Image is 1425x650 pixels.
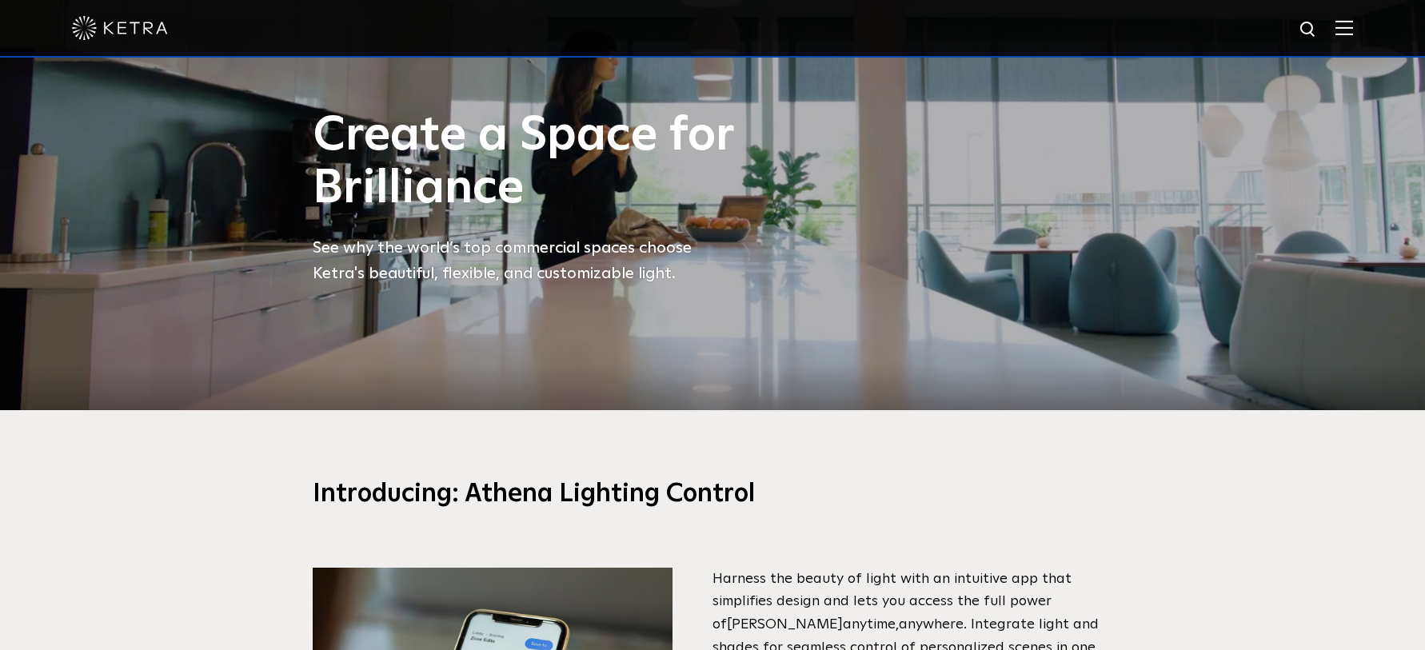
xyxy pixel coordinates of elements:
[843,617,896,632] span: anytime
[313,235,736,286] p: See why the world’s top commercial spaces choose Ketra's beautiful, flexible, and customizable li...
[72,16,168,40] img: ketra-logo-2019-white
[896,617,899,632] span: ,
[313,478,1112,512] h3: Introducing: Athena Lighting Control
[712,572,1072,632] span: Harness the beauty of light with an intuitive app that simplifies design and lets you access the ...
[1335,20,1353,35] img: Hamburger%20Nav.svg
[1299,20,1319,40] img: search icon
[313,110,736,215] h1: Create a Space for Brilliance
[727,617,843,632] span: [PERSON_NAME]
